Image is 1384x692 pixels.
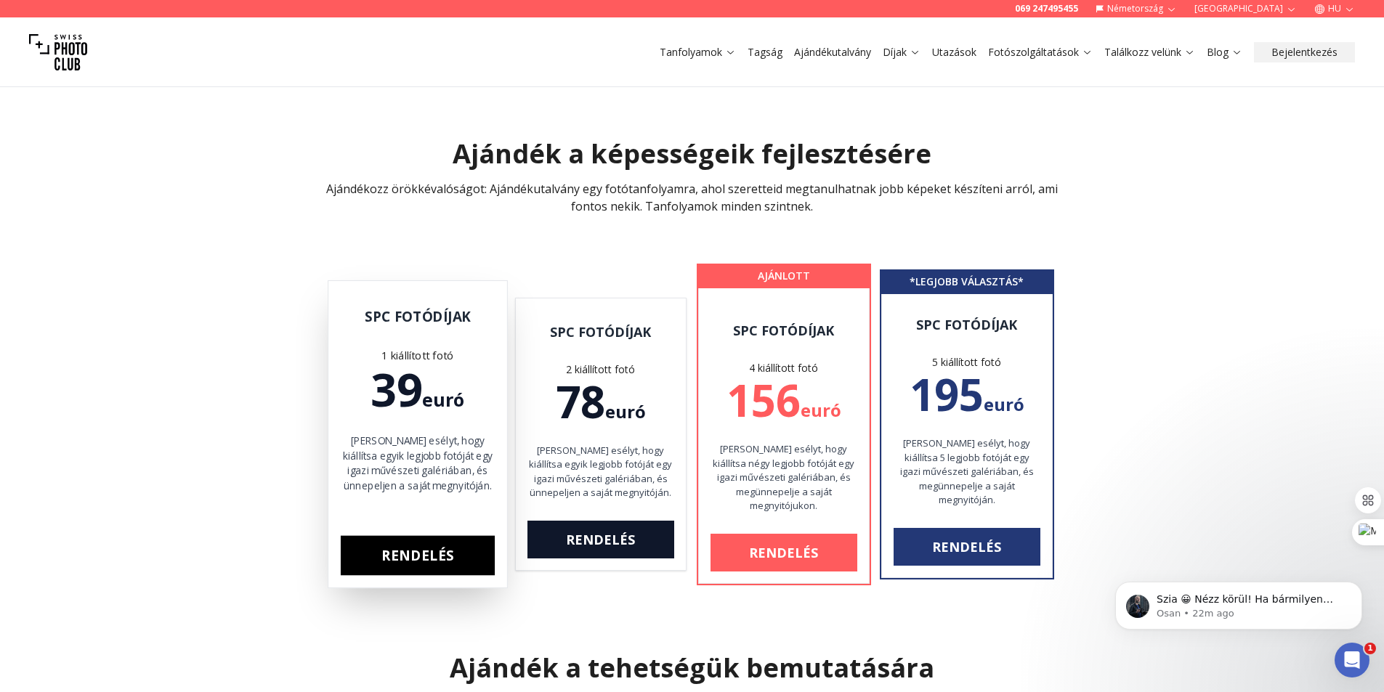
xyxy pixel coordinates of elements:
font: 195 [910,365,984,424]
font: AJÁNLOTT [758,269,810,282]
button: Találkozz velünk [1098,42,1201,62]
button: Tanfolyamok [654,42,742,62]
font: [PERSON_NAME] esélyt, hogy kiállítsa négy legjobb fotóját egy igazi művészeti galériában, és megü... [713,442,854,512]
font: SPC Fotódíjak [365,307,471,325]
font: Bejelentkezés [1271,45,1338,59]
font: Találkozz velünk [1104,45,1181,59]
font: Rendelés [566,531,635,548]
font: 156 [727,370,801,430]
font: Díjak [883,45,907,59]
font: SPC Fotódíjak [916,316,1017,333]
a: Rendelés [527,521,674,558]
a: Díjak [883,45,920,60]
font: Fotószolgáltatások [988,45,1079,59]
font: Rendelés [749,544,818,561]
font: [PERSON_NAME] esélyt, hogy kiállítsa egyik legjobb fotóját egy igazi művészeti galériában, és ünn... [529,444,672,500]
button: Utazások [926,42,982,62]
font: 069 247495455 [1015,2,1078,15]
a: Találkozz velünk [1104,45,1195,60]
a: Rendelés [340,535,494,575]
iframe: Élő chat az intercomon [1335,643,1369,677]
font: [PERSON_NAME] esélyt, hogy kiállítsa 5 legjobb fotóját egy igazi művészeti galériában, és megünne... [900,436,1034,506]
a: Utazások [932,45,976,60]
button: Blog [1201,42,1248,62]
font: [GEOGRAPHIC_DATA] [1194,2,1283,15]
font: Rendelés [381,546,454,564]
font: [PERSON_NAME] esélyt, hogy kiállítsa egyik legjobb fotóját egy igazi művészeti galériában, és ünn... [342,433,493,492]
a: Tagság [748,45,782,60]
a: Blog [1207,45,1242,60]
font: 5 kiállított fotó [932,355,1001,369]
font: euró [801,398,841,422]
button: Díjak [877,42,926,62]
button: Fotószolgáltatások [982,42,1098,62]
font: euró [984,392,1024,416]
font: 1 [1367,643,1373,653]
font: 39 [370,358,421,420]
font: Blog [1207,45,1229,59]
font: Ajándék a tehetségük bemutatására [450,650,934,685]
iframe: Intercom értesítések [1093,551,1384,653]
font: 78 [556,372,605,431]
font: 4 kiállított fotó [749,361,818,375]
a: Rendelés [711,534,857,571]
button: Tagság [742,42,788,62]
font: Rendelés [932,538,1001,555]
font: 1 kiállított fotó [381,348,454,362]
font: SPC Fotódíjak [550,323,651,341]
font: Tanfolyamok [660,45,722,59]
font: SPC Fotódíjak [733,322,834,339]
a: Fotószolgáltatások [988,45,1093,60]
font: HU [1328,2,1341,15]
a: Rendelés [894,528,1040,566]
font: Utazások [932,45,976,59]
font: Németország [1107,2,1163,15]
img: Svájci fotóklub [29,23,87,81]
font: LEGJOBB VÁLASZTÁS [915,274,1018,288]
font: euró [605,399,646,423]
a: 069 247495455 [1015,3,1078,15]
font: Ajándék a képességeik fejlesztésére [453,136,931,171]
button: Ajándékutalvány [788,42,877,62]
font: Ajándékutalvány [794,45,871,59]
a: Ajándékutalvány [794,45,871,60]
button: Bejelentkezés [1254,42,1355,62]
font: 2 kiállított fotó [566,362,635,376]
font: Tagság [748,45,782,59]
a: Tanfolyamok [660,45,736,60]
font: Ajándékozz örökkévalóságot: Ajándékutalvány egy fotótanfolyamra, ahol szeretteid megtanulhatnak j... [326,181,1058,214]
font: euró [422,387,465,412]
